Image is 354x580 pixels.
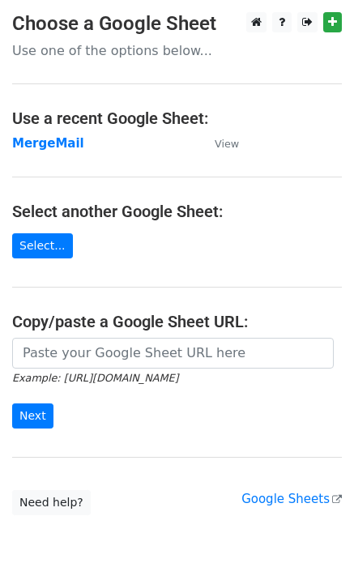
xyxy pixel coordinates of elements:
a: View [198,136,239,151]
h3: Choose a Google Sheet [12,12,342,36]
input: Paste your Google Sheet URL here [12,338,334,369]
a: Need help? [12,490,91,515]
small: View [215,138,239,150]
h4: Copy/paste a Google Sheet URL: [12,312,342,331]
a: Google Sheets [241,492,342,506]
p: Use one of the options below... [12,42,342,59]
input: Next [12,403,53,429]
h4: Select another Google Sheet: [12,202,342,221]
h4: Use a recent Google Sheet: [12,109,342,128]
small: Example: [URL][DOMAIN_NAME] [12,372,178,384]
a: Select... [12,233,73,258]
a: MergeMail [12,136,84,151]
